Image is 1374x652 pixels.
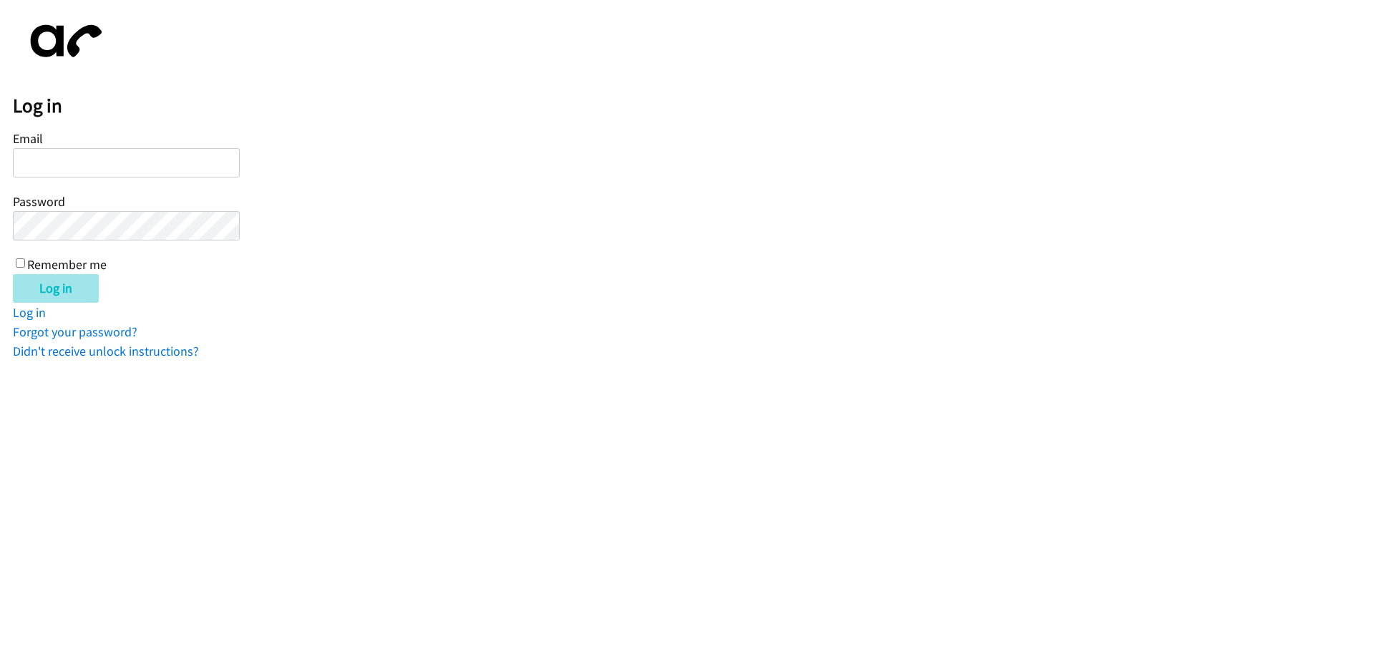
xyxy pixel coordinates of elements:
a: Didn't receive unlock instructions? [13,343,199,359]
label: Remember me [27,256,107,273]
a: Log in [13,304,46,321]
label: Email [13,130,43,147]
h2: Log in [13,94,1374,118]
input: Log in [13,274,99,303]
img: aphone-8a226864a2ddd6a5e75d1ebefc011f4aa8f32683c2d82f3fb0802fe031f96514.svg [13,13,113,69]
a: Forgot your password? [13,323,137,340]
label: Password [13,193,65,210]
